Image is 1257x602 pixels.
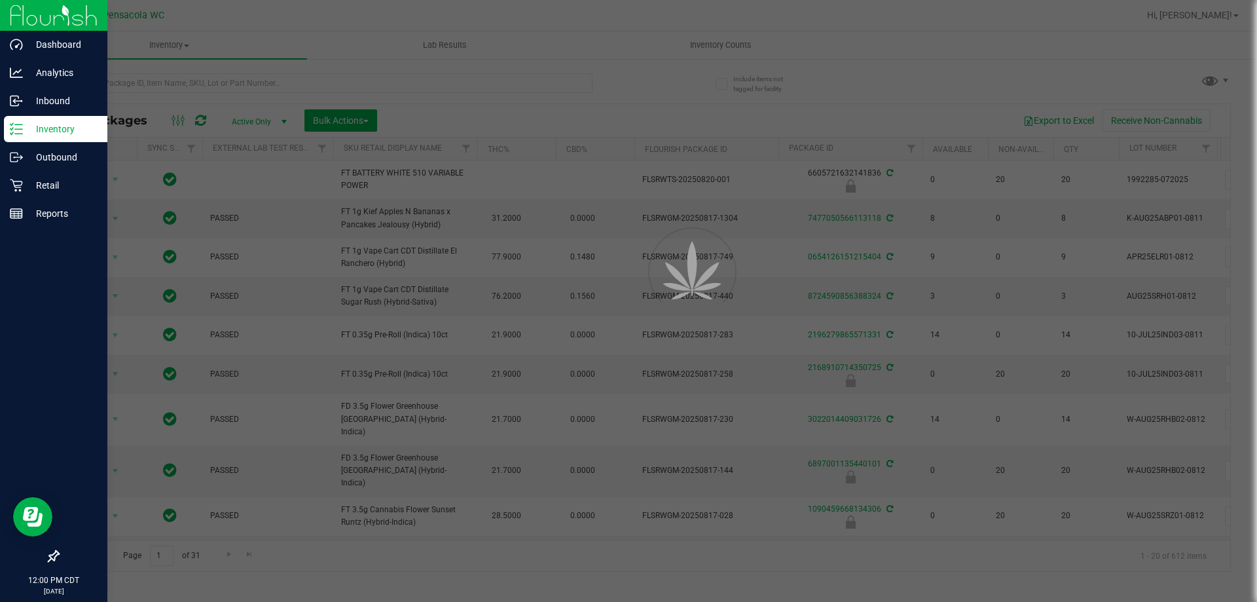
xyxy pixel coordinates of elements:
[23,178,101,193] p: Retail
[10,94,23,107] inline-svg: Inbound
[10,207,23,220] inline-svg: Reports
[23,149,101,165] p: Outbound
[13,497,52,536] iframe: Resource center
[23,206,101,221] p: Reports
[23,37,101,52] p: Dashboard
[23,121,101,137] p: Inventory
[6,574,101,586] p: 12:00 PM CDT
[10,38,23,51] inline-svg: Dashboard
[10,151,23,164] inline-svg: Outbound
[6,586,101,596] p: [DATE]
[10,66,23,79] inline-svg: Analytics
[10,122,23,136] inline-svg: Inventory
[10,179,23,192] inline-svg: Retail
[23,93,101,109] p: Inbound
[23,65,101,81] p: Analytics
